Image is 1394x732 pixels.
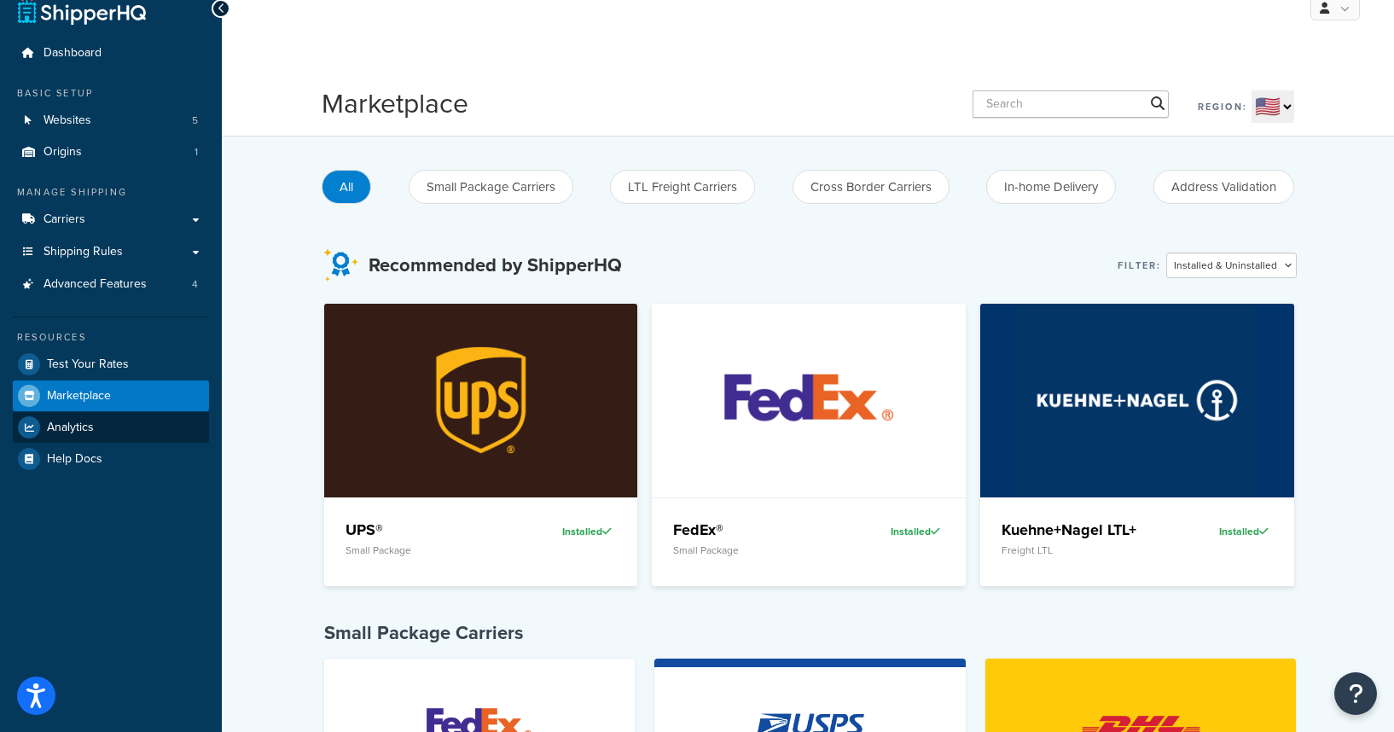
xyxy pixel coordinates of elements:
a: Test Your Rates [13,349,209,380]
span: 5 [192,113,198,128]
h3: Recommended by ShipperHQ [369,255,622,276]
a: Origins1 [13,137,209,168]
img: UPS® [360,304,601,497]
button: LTL Freight Carriers [610,170,755,204]
a: UPS®UPS®Small PackageInstalled [324,304,638,586]
p: Small Package [346,544,508,556]
input: Search [973,90,1169,118]
button: Cross Border Carriers [793,170,950,204]
button: Small Package Carriers [409,170,573,204]
h4: UPS® [346,520,508,540]
h1: Marketplace [322,84,468,123]
div: Installed [848,520,944,543]
span: Analytics [47,421,94,435]
li: Advanced Features [13,269,209,300]
a: Advanced Features4 [13,269,209,300]
img: Kuehne+Nagel LTL+ [1017,304,1258,497]
span: Websites [44,113,91,128]
span: Marketplace [47,389,111,404]
div: Installed [520,520,616,543]
span: Test Your Rates [47,357,129,372]
img: FedEx® [688,304,930,497]
div: Manage Shipping [13,185,209,200]
a: Kuehne+Nagel LTL+Kuehne+Nagel LTL+Freight LTLInstalled [980,304,1294,586]
a: Analytics [13,412,209,443]
button: Address Validation [1153,170,1294,204]
li: Websites [13,105,209,137]
span: Shipping Rules [44,245,123,259]
span: 4 [192,277,198,292]
span: Carriers [44,212,85,227]
a: Help Docs [13,444,209,474]
button: In-home Delivery [986,170,1116,204]
label: Region: [1198,95,1247,119]
button: All [322,170,371,204]
li: Origins [13,137,209,168]
span: Dashboard [44,46,102,61]
h4: Small Package Carriers [324,620,1297,646]
p: Freight LTL [1002,544,1164,556]
a: Carriers [13,204,209,235]
h4: Kuehne+Nagel LTL+ [1002,520,1164,540]
div: Basic Setup [13,86,209,101]
a: Dashboard [13,38,209,69]
div: Resources [13,330,209,345]
a: FedEx®FedEx®Small PackageInstalled [652,304,966,586]
a: Marketplace [13,381,209,411]
label: Filter: [1118,253,1161,277]
span: Help Docs [47,452,102,467]
span: Advanced Features [44,277,147,292]
div: Installed [1176,520,1273,543]
span: 1 [195,145,198,160]
p: Small Package [673,544,835,556]
span: Origins [44,145,82,160]
a: Shipping Rules [13,236,209,268]
h4: FedEx® [673,520,835,540]
a: Websites5 [13,105,209,137]
button: Open Resource Center [1334,672,1377,715]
